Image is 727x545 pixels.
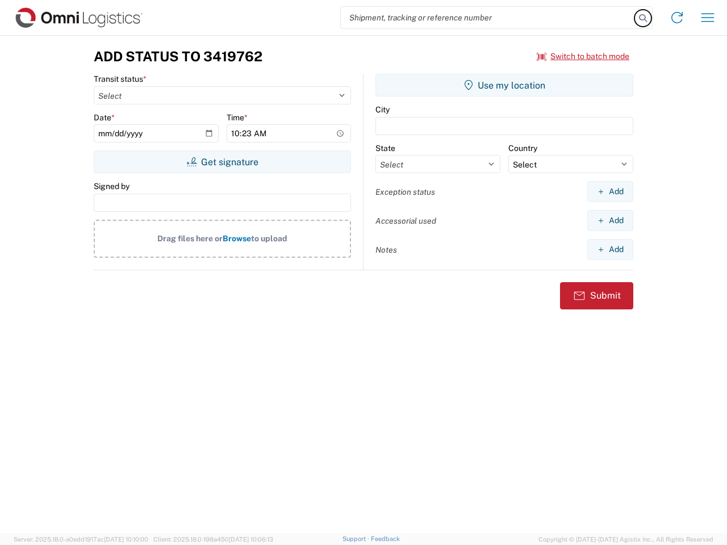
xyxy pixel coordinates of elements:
[587,239,633,260] button: Add
[375,245,397,255] label: Notes
[94,150,351,173] button: Get signature
[508,143,537,153] label: Country
[560,282,633,309] button: Submit
[14,536,148,543] span: Server: 2025.18.0-a0edd1917ac
[375,216,436,226] label: Accessorial used
[94,112,115,123] label: Date
[375,143,395,153] label: State
[587,181,633,202] button: Add
[371,535,400,542] a: Feedback
[375,104,390,115] label: City
[104,536,148,543] span: [DATE] 10:10:00
[375,74,633,97] button: Use my location
[223,234,251,243] span: Browse
[342,535,371,542] a: Support
[153,536,273,543] span: Client: 2025.18.0-198a450
[94,74,147,84] label: Transit status
[94,181,129,191] label: Signed by
[157,234,223,243] span: Drag files here or
[538,534,713,544] span: Copyright © [DATE]-[DATE] Agistix Inc., All Rights Reserved
[94,48,262,65] h3: Add Status to 3419762
[537,47,629,66] button: Switch to batch mode
[227,112,248,123] label: Time
[587,210,633,231] button: Add
[251,234,287,243] span: to upload
[375,187,435,197] label: Exception status
[341,7,635,28] input: Shipment, tracking or reference number
[229,536,273,543] span: [DATE] 10:06:13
